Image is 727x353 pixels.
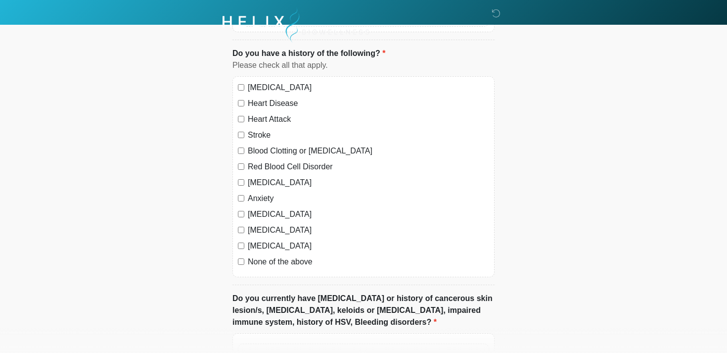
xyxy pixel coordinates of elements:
[248,193,489,204] label: Anxiety
[238,243,244,249] input: [MEDICAL_DATA]
[248,82,489,94] label: [MEDICAL_DATA]
[248,145,489,157] label: Blood Clotting or [MEDICAL_DATA]
[232,59,495,71] div: Please check all that apply.
[248,129,489,141] label: Stroke
[232,48,385,59] label: Do you have a history of the following?
[248,113,489,125] label: Heart Attack
[238,148,244,154] input: Blood Clotting or [MEDICAL_DATA]
[248,98,489,109] label: Heart Disease
[238,116,244,122] input: Heart Attack
[238,84,244,91] input: [MEDICAL_DATA]
[238,100,244,106] input: Heart Disease
[248,208,489,220] label: [MEDICAL_DATA]
[248,161,489,173] label: Red Blood Cell Disorder
[223,7,369,43] img: Helix Biowellness Logo
[238,163,244,170] input: Red Blood Cell Disorder
[238,227,244,233] input: [MEDICAL_DATA]
[248,240,489,252] label: [MEDICAL_DATA]
[248,177,489,189] label: [MEDICAL_DATA]
[248,224,489,236] label: [MEDICAL_DATA]
[238,211,244,217] input: [MEDICAL_DATA]
[238,179,244,186] input: [MEDICAL_DATA]
[238,258,244,265] input: None of the above
[248,256,489,268] label: None of the above
[238,195,244,202] input: Anxiety
[238,132,244,138] input: Stroke
[232,293,495,328] label: Do you currently have [MEDICAL_DATA] or history of cancerous skin lesion/s, [MEDICAL_DATA], keloi...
